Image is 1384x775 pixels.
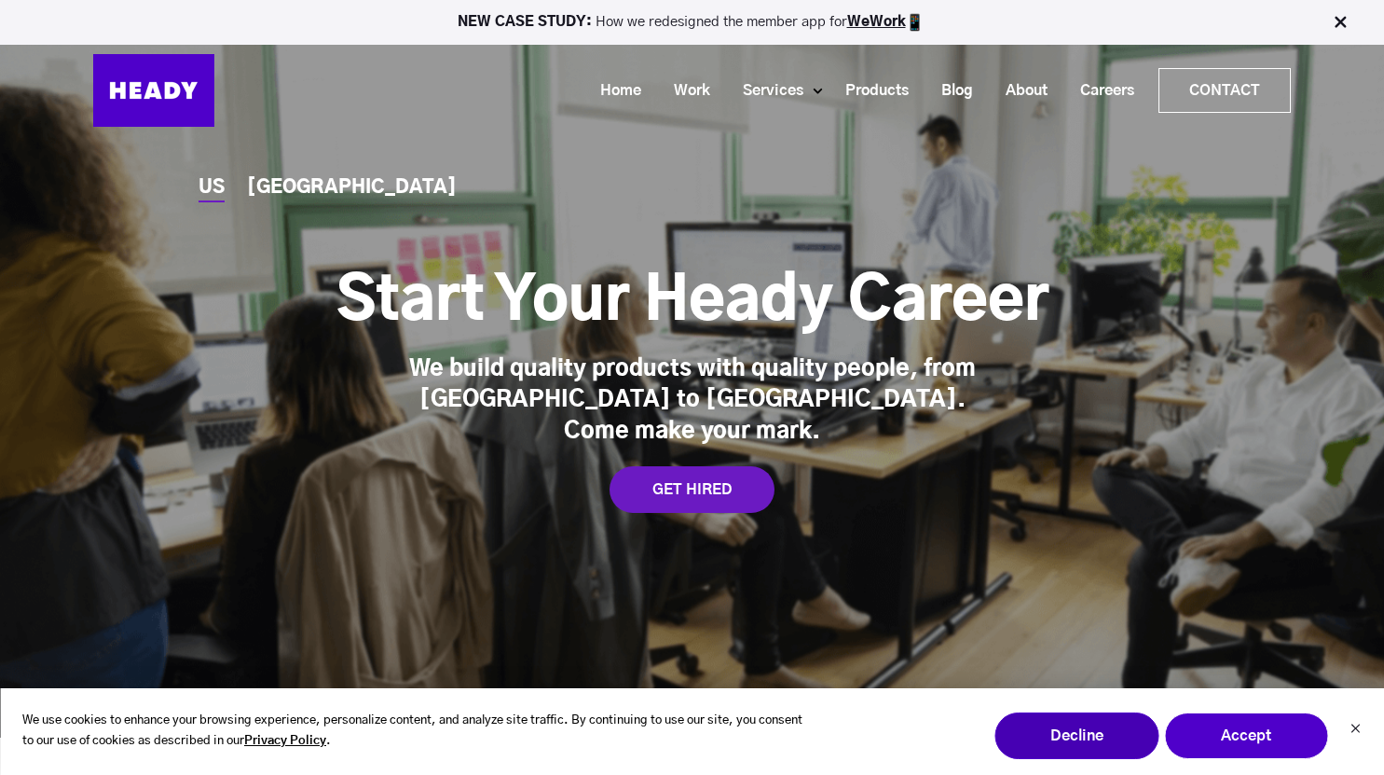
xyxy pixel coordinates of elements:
a: Work [651,74,719,108]
a: Services [719,74,813,108]
strong: NEW CASE STUDY: [458,15,596,29]
a: GET HIRED [610,466,774,513]
a: Blog [918,74,982,108]
a: WeWork [847,15,906,29]
img: Heady_Logo_Web-01 (1) [93,54,214,127]
a: US [199,178,225,198]
a: Home [577,74,651,108]
button: Dismiss cookie banner [1350,721,1361,740]
a: [GEOGRAPHIC_DATA] [247,178,457,198]
a: Careers [1057,74,1144,108]
img: app emoji [906,13,925,32]
img: Close Bar [1331,13,1350,32]
h1: Start Your Heady Career [336,265,1048,339]
div: We build quality products with quality people, from [GEOGRAPHIC_DATA] to [GEOGRAPHIC_DATA]. Come ... [404,354,981,449]
a: Contact [1159,69,1290,112]
a: About [982,74,1057,108]
p: How we redesigned the member app for [8,13,1376,32]
a: Products [822,74,918,108]
button: Decline [994,713,1158,759]
p: We use cookies to enhance your browsing experience, personalize content, and analyze site traffic... [22,711,808,754]
a: Privacy Policy [244,731,326,753]
button: Accept [1164,713,1328,759]
div: Navigation Menu [233,68,1291,113]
